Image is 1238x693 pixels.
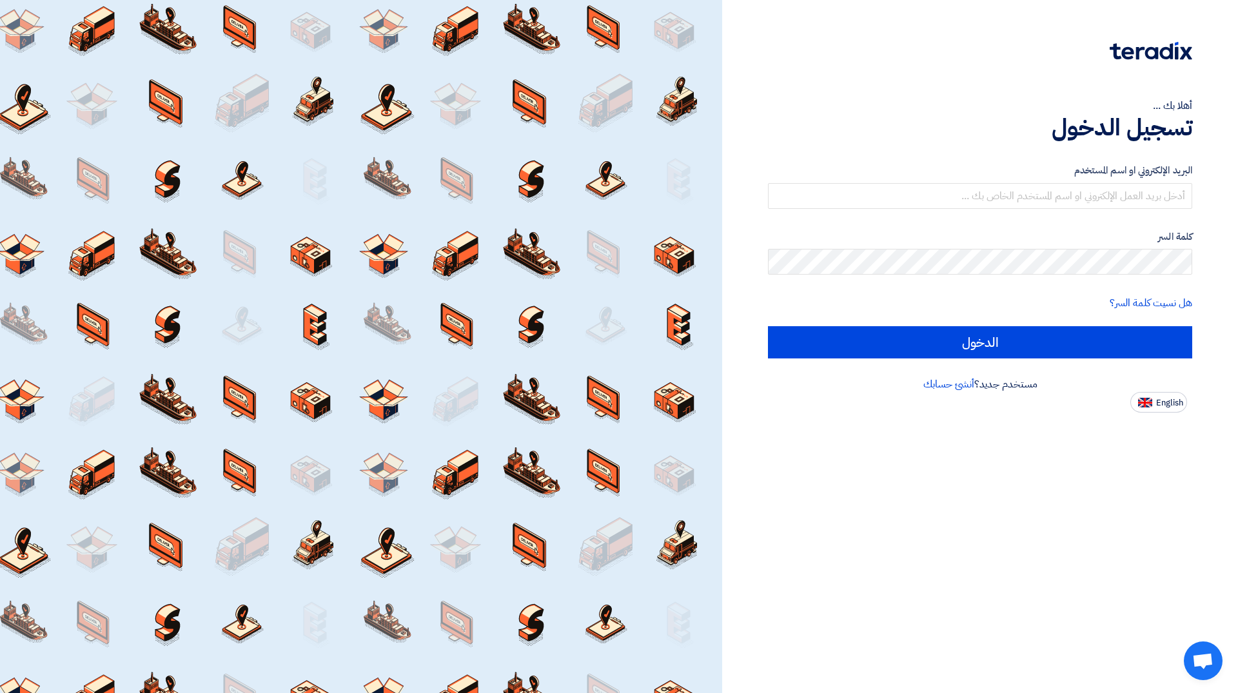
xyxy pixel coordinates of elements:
[1184,641,1223,680] div: Open chat
[768,229,1192,244] label: كلمة السر
[1156,398,1183,407] span: English
[768,376,1192,392] div: مستخدم جديد؟
[1130,392,1187,413] button: English
[768,326,1192,358] input: الدخول
[923,376,974,392] a: أنشئ حسابك
[768,113,1192,142] h1: تسجيل الدخول
[768,98,1192,113] div: أهلا بك ...
[1138,398,1152,407] img: en-US.png
[768,163,1192,178] label: البريد الإلكتروني او اسم المستخدم
[1110,295,1192,311] a: هل نسيت كلمة السر؟
[1110,42,1192,60] img: Teradix logo
[768,183,1192,209] input: أدخل بريد العمل الإلكتروني او اسم المستخدم الخاص بك ...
